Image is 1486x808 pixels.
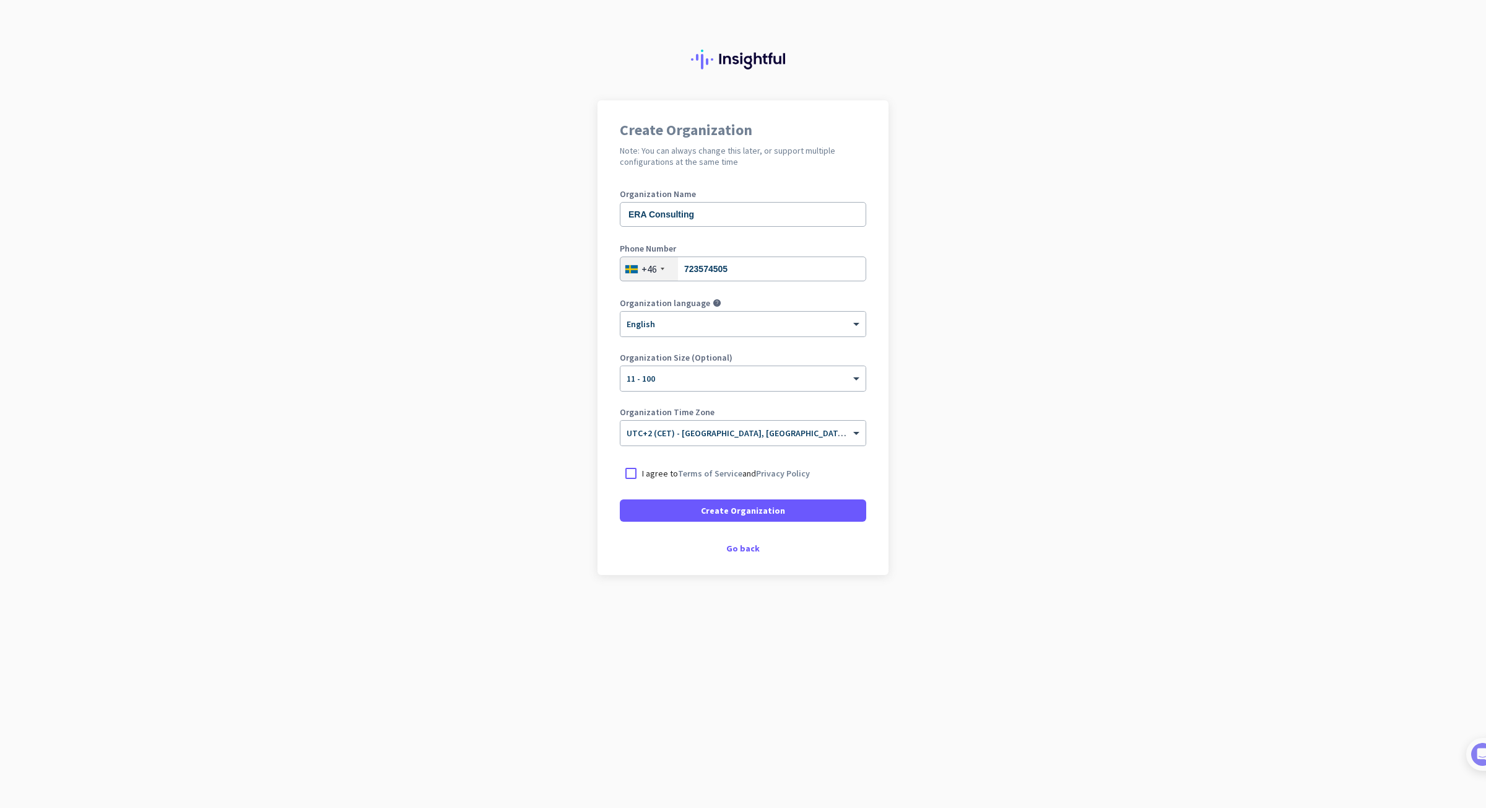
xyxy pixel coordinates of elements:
label: Organization Time Zone [620,408,866,416]
span: Create Organization [701,504,785,517]
h1: Create Organization [620,123,866,138]
i: help [713,299,721,307]
img: Insightful [691,50,795,69]
input: 8 12 34 56 [620,257,866,281]
label: Organization language [620,299,710,307]
a: Terms of Service [678,468,742,479]
p: I agree to and [642,467,810,480]
div: Go back [620,544,866,553]
label: Phone Number [620,244,866,253]
div: +46 [641,263,657,275]
button: Create Organization [620,499,866,522]
input: What is the name of your organization? [620,202,866,227]
label: Organization Size (Optional) [620,353,866,362]
h2: Note: You can always change this later, or support multiple configurations at the same time [620,145,866,167]
a: Privacy Policy [756,468,810,479]
label: Organization Name [620,190,866,198]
